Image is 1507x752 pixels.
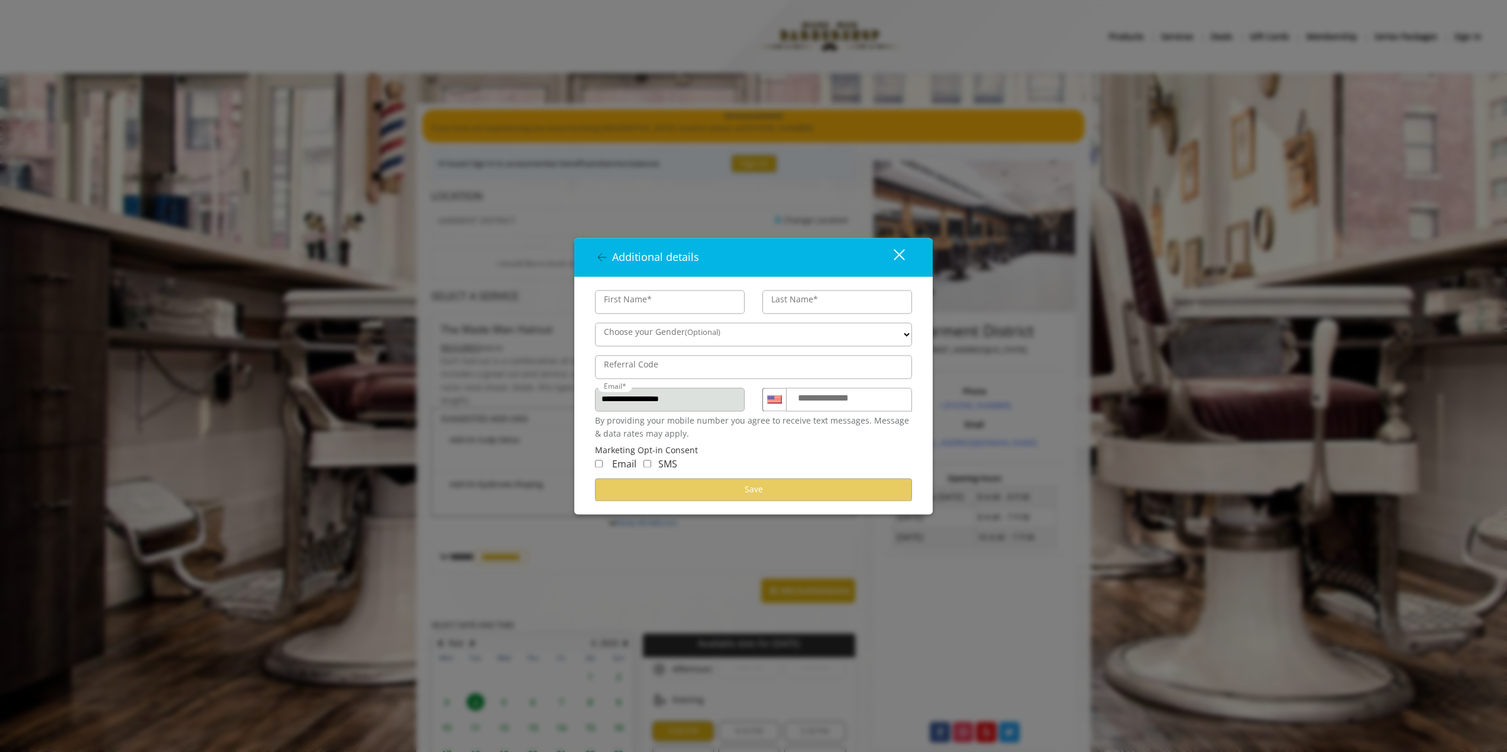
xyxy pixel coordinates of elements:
div: Country [762,388,786,411]
div: close dialog [880,248,904,266]
label: First Name* [598,293,658,306]
input: FirstName [595,290,745,314]
div: Marketing Opt-in Consent [595,444,912,457]
label: Choose your Gender [598,325,726,338]
button: close dialog [872,245,912,269]
div: By providing your mobile number you agree to receive text messages. Message & data rates may apply. [595,414,912,441]
select: Choose your Gender [595,322,912,346]
button: Save [595,478,912,501]
input: Lastname [762,290,912,314]
input: Email [595,388,745,411]
label: Referral Code [598,358,664,371]
span: SMS [658,457,677,470]
span: Email [612,457,636,470]
label: Email* [598,380,632,392]
input: Receive Marketing SMS [643,460,651,467]
input: ReferralCode [595,355,912,379]
label: Last Name* [765,293,824,306]
span: Additional details [612,250,699,264]
input: Receive Marketing Email [595,460,603,467]
span: Save [745,483,763,495]
span: (Optional) [685,327,720,337]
